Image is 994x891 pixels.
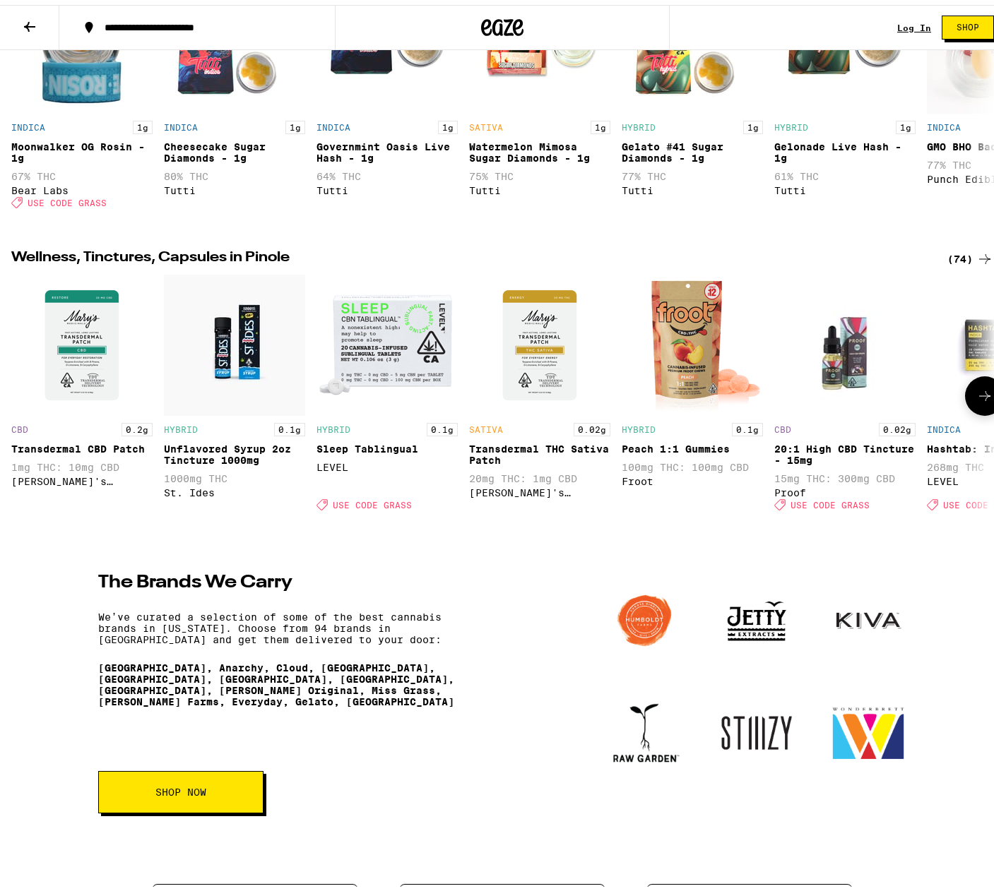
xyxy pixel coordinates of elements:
[830,690,906,766] img: Wonderbrett
[333,496,412,505] span: USE CODE GRASS
[774,166,916,177] p: 61% THC
[947,246,993,263] a: (74)
[11,270,153,411] img: Mary's Medicinals - Transdermal CBD Patch
[469,468,610,479] p: 20mg THC: 1mg CBD
[316,166,458,177] p: 64% THC
[133,116,153,129] p: 1g
[11,118,45,127] p: INDICA
[718,578,795,654] img: Jetty
[28,193,107,203] span: USE CODE GRASS
[164,270,305,513] div: Open page for Unflavored Syrup 2oz Tincture 1000mg from St. Ides
[469,482,610,494] div: [PERSON_NAME]'s Medicinals
[469,136,610,159] div: Watermelon Mimosa Sugar Diamonds - 1g
[469,420,503,429] p: SATIVA
[607,690,683,766] img: raw_garden
[98,606,476,640] div: We’ve curated a selection of some of the best cannabis brands in [US_STATE]. Choose from 94 brand...
[774,420,791,429] p: CBD
[622,136,763,159] div: Gelato #41 Sugar Diamonds - 1g
[622,118,656,127] p: HYBRID
[469,270,610,411] img: Mary's Medicinals - Transdermal THC Sativa Patch
[469,270,610,513] div: Open page for Transdermal THC Sativa Patch from Mary's Medicinals
[164,420,198,429] p: HYBRID
[155,782,206,792] span: SHOP NOW
[11,270,153,513] div: Open page for Transdermal CBD Patch from Mary's Medicinals
[11,457,153,468] p: 1mg THC: 10mg CBD
[774,438,916,461] div: 20:1 High CBD Tincture - 15mg
[164,468,305,479] p: 1000mg THC
[774,180,916,191] div: Tutti
[164,438,305,461] div: Unflavored Syrup 2oz Tincture 1000mg
[11,136,153,159] div: Moonwalker OG Rosin - 1g
[11,180,153,191] div: Bear Labs
[98,563,476,592] h2: The Brands We Carry
[897,18,931,28] a: Log In
[896,116,916,129] p: 1g
[622,270,763,411] img: Froot - Peach 1:1 Gummies
[607,578,683,654] img: Humboldt
[469,166,610,177] p: 75% THC
[743,116,763,129] p: 1g
[316,136,458,159] div: Governmint Oasis Live Hash - 1g
[622,166,763,177] p: 77% THC
[11,166,153,177] p: 67% THC
[622,270,763,513] div: Open page for Peach 1:1 Gummies from Froot
[622,180,763,191] div: Tutti
[622,471,763,482] div: Froot
[316,270,458,513] div: Open page for Sleep Tablingual from LEVEL
[164,166,305,177] p: 80% THC
[274,418,305,431] p: 0.1g
[879,418,916,431] p: 0.02g
[774,136,916,159] div: Gelonade Live Hash - 1g
[11,438,153,450] div: Transdermal CBD Patch
[927,118,961,127] p: INDICA
[164,270,305,411] img: St. Ides - Unflavored Syrup 2oz Tincture 1000mg
[316,420,350,429] p: HYBRID
[622,457,763,468] p: 100mg THC: 100mg CBD
[591,116,610,129] p: 1g
[316,457,458,468] div: LEVEL
[11,471,153,482] div: [PERSON_NAME]'s Medicinals
[11,246,924,263] h2: Wellness, Tinctures, Capsules in Pinole
[469,438,610,461] div: Transdermal THC Sativa Patch
[98,657,476,702] p: [GEOGRAPHIC_DATA], Anarchy, Cloud, [GEOGRAPHIC_DATA], [GEOGRAPHIC_DATA], [GEOGRAPHIC_DATA], [GEOG...
[316,438,458,450] div: Sleep Tablingual
[164,482,305,494] div: St. Ides
[469,180,610,191] div: Tutti
[774,270,916,513] div: Open page for 20:1 High CBD Tincture - 15mg from Proof
[791,496,870,505] span: USE CODE GRASS
[164,180,305,191] div: Tutti
[622,420,656,429] p: HYBRID
[774,118,808,127] p: HYBRID
[122,418,153,431] p: 0.2g
[774,468,916,479] p: 15mg THC: 300mg CBD
[164,136,305,159] div: Cheesecake Sugar Diamonds - 1g
[316,180,458,191] div: Tutti
[285,116,305,129] p: 1g
[98,766,264,808] button: SHOP NOW
[622,438,763,450] div: Peach 1:1 Gummies
[11,420,28,429] p: CBD
[574,418,610,431] p: 0.02g
[164,118,198,127] p: INDICA
[774,482,916,494] div: Proof
[927,420,961,429] p: INDICA
[469,118,503,127] p: SATIVA
[316,270,458,411] img: LEVEL - Sleep Tablingual
[774,270,916,411] img: Proof - 20:1 High CBD Tincture - 15mg
[718,690,795,766] img: Stiiizy
[957,18,979,27] span: Shop
[427,418,458,431] p: 0.1g
[438,116,458,129] p: 1g
[942,11,994,35] button: Shop
[732,418,763,431] p: 0.1g
[830,578,906,654] img: Kiva
[316,118,350,127] p: INDICA
[8,10,102,21] span: Hi. Need any help?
